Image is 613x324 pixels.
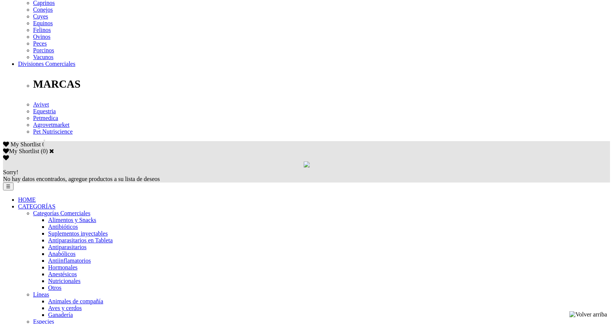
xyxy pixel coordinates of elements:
span: 0 [42,141,45,148]
a: Agrovetmarket [33,122,70,128]
a: CATEGORÍAS [18,203,56,210]
span: ( ) [41,148,48,154]
a: Cuyes [33,13,48,20]
img: loading.gif [304,161,310,167]
button: ☰ [3,183,14,190]
a: Conejos [33,6,53,13]
a: Felinos [33,27,51,33]
a: Equinos [33,20,53,26]
span: My Shortlist [11,141,41,148]
a: Antiparasitarios en Tableta [48,237,113,243]
a: Petmedica [33,115,58,121]
iframe: Brevo live chat [4,242,130,320]
a: Suplementos inyectables [48,230,108,237]
img: Volver arriba [569,311,607,318]
a: Porcinos [33,47,54,53]
a: Divisiones Comerciales [18,61,75,67]
a: Cerrar [49,148,54,154]
span: Sorry! [3,169,18,175]
a: Antibióticos [48,224,78,230]
a: Pet Nutriscience [33,128,73,135]
a: Equestria [33,108,56,114]
a: Vacunos [33,54,53,60]
label: 0 [43,148,46,154]
label: My Shortlist [3,148,39,154]
p: MARCAS [33,78,610,90]
a: Ovinos [33,33,50,40]
a: HOME [18,196,36,203]
a: Categorías Comerciales [33,210,90,216]
div: No hay datos encontrados, agregue productos a su lista de deseos [3,169,610,183]
a: Peces [33,40,47,47]
a: Avivet [33,101,49,108]
a: Alimentos y Snacks [48,217,96,223]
